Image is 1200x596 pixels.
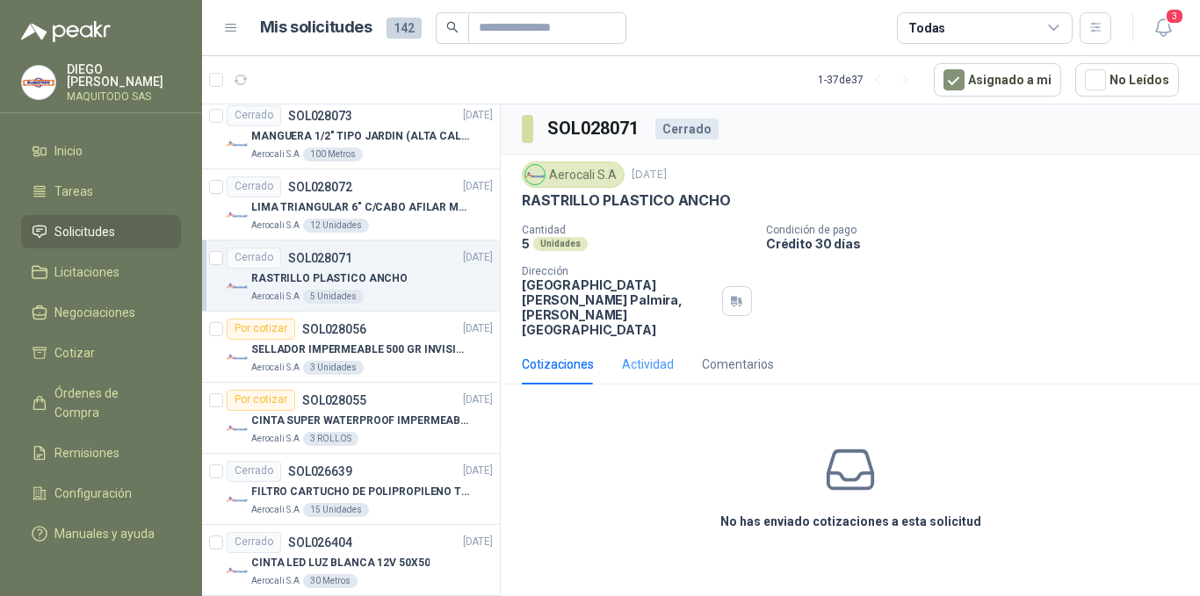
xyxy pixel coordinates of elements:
[766,224,1193,236] p: Condición de pago
[251,147,300,162] p: Aerocali S.A
[21,21,111,42] img: Logo peakr
[533,237,588,251] div: Unidades
[303,147,363,162] div: 100 Metros
[21,517,181,550] a: Manuales y ayuda
[818,66,920,94] div: 1 - 37 de 37
[522,277,715,337] p: [GEOGRAPHIC_DATA][PERSON_NAME] Palmira , [PERSON_NAME][GEOGRAPHIC_DATA]
[227,319,295,340] div: Por cotizar
[547,115,641,142] h3: SOL028071
[251,341,470,358] p: SELLADOR IMPERMEABLE 500 GR INVISIBLE
[522,224,752,236] p: Cantidad
[54,384,164,422] span: Órdenes de Compra
[622,355,674,374] div: Actividad
[227,532,281,553] div: Cerrado
[227,205,248,226] img: Company Logo
[251,574,300,588] p: Aerocali S.A
[227,248,281,269] div: Cerrado
[251,290,300,304] p: Aerocali S.A
[251,219,300,233] p: Aerocali S.A
[54,141,83,161] span: Inicio
[251,128,470,145] p: MANGUERA 1/2" TIPO JARDIN (ALTA CALIDAD)
[54,262,119,282] span: Licitaciones
[21,436,181,470] a: Remisiones
[54,303,135,322] span: Negociaciones
[288,110,352,122] p: SOL028073
[303,503,369,517] div: 15 Unidades
[303,361,364,375] div: 3 Unidades
[934,63,1061,97] button: Asignado a mi
[766,236,1193,251] p: Crédito 30 días
[21,336,181,370] a: Cotizar
[54,443,119,463] span: Remisiones
[22,66,55,99] img: Company Logo
[655,118,719,140] div: Cerrado
[302,323,366,335] p: SOL028056
[632,167,667,183] p: [DATE]
[522,191,731,210] p: RASTRILLO PLASTICO ANCHO
[21,296,181,329] a: Negociaciones
[702,355,774,374] div: Comentarios
[202,98,500,169] a: CerradoSOL028073[DATE] Company LogoMANGUERA 1/2" TIPO JARDIN (ALTA CALIDAD)Aerocali S.A100 Metros
[260,15,372,40] h1: Mis solicitudes
[251,432,300,446] p: Aerocali S.A
[303,290,364,304] div: 5 Unidades
[202,169,500,241] a: CerradoSOL028072[DATE] Company LogoLIMA TRIANGULAR 6" C/CABO AFILAR MACHETEAerocali S.A12 Unidades
[463,249,493,266] p: [DATE]
[1165,8,1184,25] span: 3
[227,418,248,439] img: Company Logo
[522,355,594,374] div: Cotizaciones
[720,512,981,531] h3: No has enviado cotizaciones a esta solicitud
[21,175,181,208] a: Tareas
[202,312,500,383] a: Por cotizarSOL028056[DATE] Company LogoSELLADOR IMPERMEABLE 500 GR INVISIBLEAerocali S.A3 Unidades
[227,176,281,197] div: Cerrado
[54,484,132,503] span: Configuración
[54,524,155,543] span: Manuales y ayuda
[21,377,181,429] a: Órdenes de Compra
[463,107,493,124] p: [DATE]
[21,255,181,289] a: Licitaciones
[251,413,470,429] p: CINTA SUPER WATERPROOF IMPERMEABILIZANTE
[1147,12,1179,44] button: 3
[21,215,181,248] a: Solicitudes
[227,489,248,510] img: Company Logo
[227,390,295,411] div: Por cotizar
[54,182,93,201] span: Tareas
[463,463,493,479] p: [DATE]
[463,320,493,337] p: [DATE]
[908,18,945,38] div: Todas
[251,361,300,375] p: Aerocali S.A
[21,477,181,510] a: Configuración
[251,503,300,517] p: Aerocali S.A
[227,560,248,581] img: Company Logo
[54,343,95,363] span: Cotizar
[202,525,500,596] a: CerradoSOL026404[DATE] Company LogoCINTA LED LUZ BLANCA 12V 50X50Aerocali S.A30 Metros
[288,465,352,478] p: SOL026639
[202,383,500,454] a: Por cotizarSOL028055[DATE] Company LogoCINTA SUPER WATERPROOF IMPERMEABILIZANTEAerocali S.A3 ROLLOS
[522,162,625,188] div: Aerocali S.A
[522,265,715,277] p: Dirección
[288,181,352,193] p: SOL028072
[54,222,115,241] span: Solicitudes
[202,454,500,525] a: CerradoSOL026639[DATE] Company LogoFILTRO CARTUCHO DE POLIPROPILENO TERMOFUSIONADO DIAM. 4.5", AL...
[251,199,470,216] p: LIMA TRIANGULAR 6" C/CABO AFILAR MACHETE
[227,105,281,126] div: Cerrado
[67,63,181,88] p: DIEGO [PERSON_NAME]
[446,21,459,33] span: search
[463,391,493,408] p: [DATE]
[227,347,248,368] img: Company Logo
[202,241,500,312] a: CerradoSOL028071[DATE] Company LogoRASTRILLO PLASTICO ANCHOAerocali S.A5 Unidades
[303,574,358,588] div: 30 Metros
[67,91,181,102] p: MAQUITODO SAS
[288,252,352,264] p: SOL028071
[302,394,366,406] p: SOL028055
[251,270,408,287] p: RASTRILLO PLASTICO ANCHO
[251,555,430,571] p: CINTA LED LUZ BLANCA 12V 50X50
[21,134,181,168] a: Inicio
[303,432,358,446] div: 3 ROLLOS
[227,133,248,154] img: Company Logo
[303,219,369,233] div: 12 Unidades
[387,18,422,39] span: 142
[227,461,281,482] div: Cerrado
[288,536,352,549] p: SOL026404
[522,236,530,251] p: 5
